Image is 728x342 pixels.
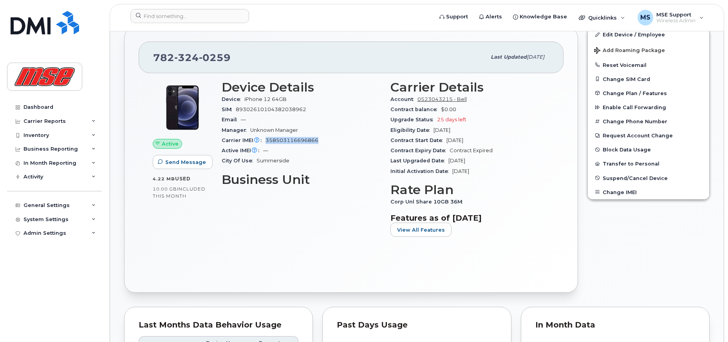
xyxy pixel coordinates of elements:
[390,223,452,237] button: View All Features
[588,157,709,171] button: Transfer to Personal
[588,171,709,185] button: Suspend/Cancel Device
[390,168,452,174] span: Initial Activation Date
[588,100,709,114] button: Enable Call Forwarding
[222,80,381,94] h3: Device Details
[199,52,231,63] span: 0259
[236,106,306,112] span: 89302610104382038962
[588,142,709,157] button: Block Data Usage
[130,9,249,23] input: Find something...
[588,42,709,58] button: Add Roaming Package
[222,127,250,133] span: Manager
[491,54,527,60] span: Last updated
[390,127,434,133] span: Eligibility Date
[446,137,463,143] span: [DATE]
[437,117,466,122] span: 25 days left
[337,321,497,329] div: Past Days Usage
[390,158,448,164] span: Last Upgraded Date
[656,11,695,18] span: MSE Support
[222,148,263,153] span: Active IMEI
[448,158,465,164] span: [DATE]
[390,80,550,94] h3: Carrier Details
[153,176,175,182] span: 4.22 MB
[397,226,445,234] span: View All Features
[266,137,318,143] span: 358503116696866
[452,168,469,174] span: [DATE]
[222,96,244,102] span: Device
[390,117,437,122] span: Upgrade Status
[241,117,246,122] span: —
[588,58,709,72] button: Reset Voicemail
[446,13,468,21] span: Support
[520,13,567,21] span: Knowledge Base
[588,14,617,21] span: Quicklinks
[175,176,191,182] span: used
[159,84,206,131] img: iPhone_12.jpg
[153,186,206,199] span: included this month
[588,185,709,199] button: Change IMEI
[486,13,502,21] span: Alerts
[174,52,199,63] span: 324
[656,18,695,24] span: Wireless Admin
[390,213,550,223] h3: Features as of [DATE]
[527,54,544,60] span: [DATE]
[153,186,177,192] span: 10.00 GB
[222,158,257,164] span: City Of Use
[250,127,298,133] span: Unknown Manager
[390,137,446,143] span: Contract Start Date
[222,106,236,112] span: SIM
[222,117,241,122] span: Email
[603,104,666,110] span: Enable Call Forwarding
[390,106,441,112] span: Contract balance
[390,96,417,102] span: Account
[390,183,550,197] h3: Rate Plan
[588,27,709,41] a: Edit Device / Employee
[473,9,508,25] a: Alerts
[434,127,450,133] span: [DATE]
[165,158,206,166] span: Send Message
[257,158,289,164] span: Summerside
[588,114,709,128] button: Change Phone Number
[594,47,665,55] span: Add Roaming Package
[244,96,287,102] span: iPhone 12 64GB
[508,9,573,25] a: Knowledge Base
[603,175,668,181] span: Suspend/Cancel Device
[153,155,213,169] button: Send Message
[139,321,298,329] div: Last Months Data Behavior Usage
[450,148,493,153] span: Contract Expired
[222,173,381,187] h3: Business Unit
[390,148,450,153] span: Contract Expiry Date
[153,52,231,63] span: 782
[535,321,695,329] div: In Month Data
[603,90,667,96] span: Change Plan / Features
[573,10,630,25] div: Quicklinks
[263,148,268,153] span: —
[588,72,709,86] button: Change SIM Card
[162,140,179,148] span: Active
[222,137,266,143] span: Carrier IMEI
[640,13,650,22] span: MS
[632,10,709,25] div: MSE Support
[390,199,466,205] span: Corp Unl Share 10GB 36M
[441,106,456,112] span: $0.00
[417,96,467,102] a: 0523043215 - Bell
[588,128,709,142] button: Request Account Change
[434,9,473,25] a: Support
[588,86,709,100] button: Change Plan / Features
